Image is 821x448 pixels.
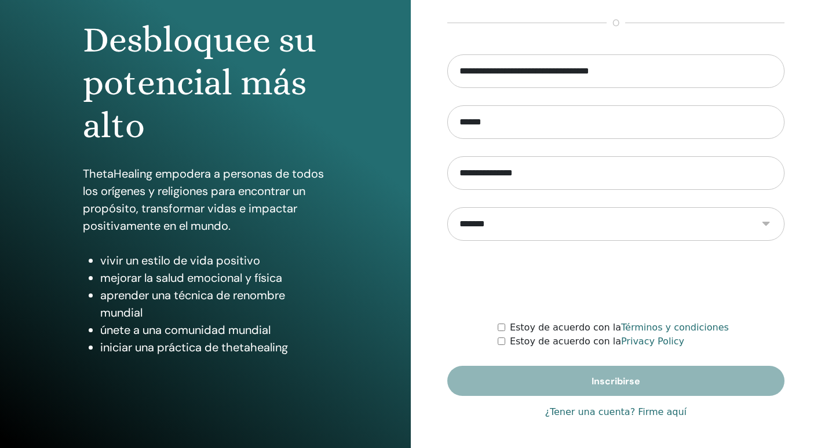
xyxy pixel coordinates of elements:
[510,321,729,335] label: Estoy de acuerdo con la
[621,322,729,333] a: Términos y condiciones
[100,321,327,339] li: únete a una comunidad mundial
[545,405,687,419] a: ¿Tener una cuenta? Firme aquí
[100,252,327,269] li: vivir un estilo de vida positivo
[100,339,327,356] li: iniciar una práctica de thetahealing
[100,287,327,321] li: aprender una técnica de renombre mundial
[83,165,327,234] p: ThetaHealing empodera a personas de todos los orígenes y religiones para encontrar un propósito, ...
[621,336,684,347] a: Privacy Policy
[607,16,625,30] span: o
[510,335,684,348] label: Estoy de acuerdo con la
[83,19,327,148] h1: Desbloquee su potencial más alto
[528,258,704,303] iframe: reCAPTCHA
[100,269,327,287] li: mejorar la salud emocional y física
